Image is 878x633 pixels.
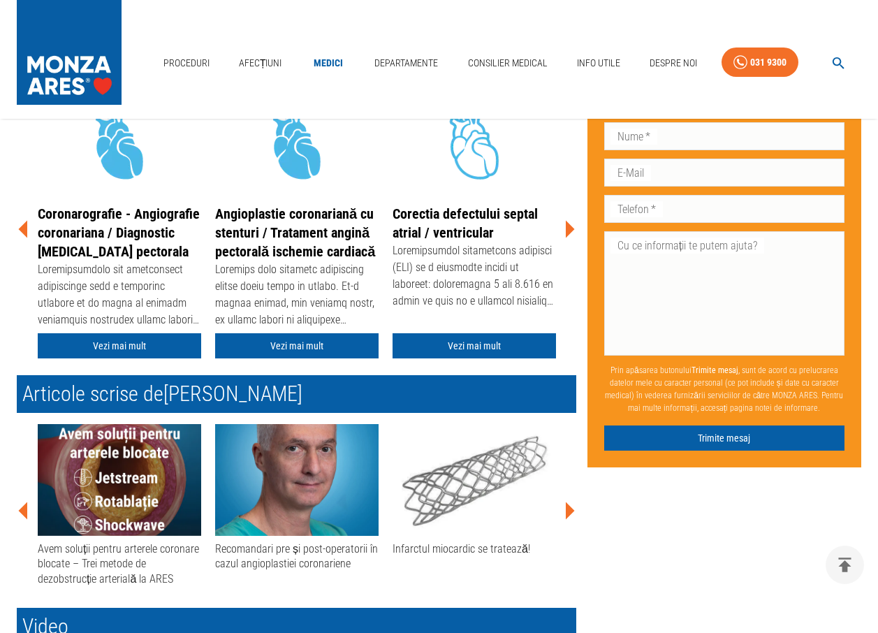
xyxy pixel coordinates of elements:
a: Vezi mai mult [393,333,556,359]
a: Infarctul miocardic se tratează! [393,424,556,556]
img: Infarctul miocardic se tratează! [393,424,556,536]
a: 031 9300 [722,48,798,78]
img: Recomandari pre și post-operatorii în cazul angioplastiei coronariene [215,424,379,536]
a: Info Utile [571,49,626,78]
a: Despre Noi [644,49,703,78]
a: Vezi mai mult [215,333,379,359]
a: Recomandari pre și post-operatorii în cazul angioplastiei coronariene [215,424,379,572]
h2: Articole scrise de [PERSON_NAME] [17,375,576,413]
a: Medici [306,49,351,78]
img: Avem soluții pentru arterele coronare blocate – Trei metode de dezobstrucție arterială la ARES [38,424,201,536]
p: Prin apăsarea butonului , sunt de acord cu prelucrarea datelor mele cu caracter personal (ce pot ... [604,358,844,419]
a: Proceduri [158,49,215,78]
a: Corectia defectului septal atrial / ventricular [393,205,538,241]
a: Consilier Medical [462,49,553,78]
div: Recomandari pre și post-operatorii în cazul angioplastiei coronariene [215,541,379,572]
div: Loremipsumdolo sit ametconsect adipiscinge sedd e temporinc utlabore et do magna al enimadm venia... [38,261,201,331]
a: Avem soluții pentru arterele coronare blocate – Trei metode de dezobstrucție arterială la ARES [38,424,201,586]
a: Angioplastie coronariană cu stenturi / Tratament angină pectorală ischemie cardiacă [215,205,375,260]
b: Trimite mesaj [692,365,738,374]
div: Loremipsumdol sitametcons adipisci (ELI) se d eiusmodte incidi ut laboreet: doloremagna 5 ali 8.6... [393,242,556,312]
div: Infarctul miocardic se tratează! [393,541,556,556]
a: Coronarografie - Angiografie coronariana / Diagnostic [MEDICAL_DATA] pectorala [38,205,200,260]
div: 031 9300 [750,54,786,71]
button: Trimite mesaj [604,425,844,451]
a: Departamente [369,49,444,78]
a: Afecțiuni [233,49,288,78]
a: Vezi mai mult [38,333,201,359]
div: Avem soluții pentru arterele coronare blocate – Trei metode de dezobstrucție arterială la ARES [38,541,201,586]
button: delete [826,546,864,584]
div: Loremips dolo sitametc adipiscing elitse doeiu tempo in utlabo. Et-d magnaa enimad, min veniamq n... [215,261,379,331]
